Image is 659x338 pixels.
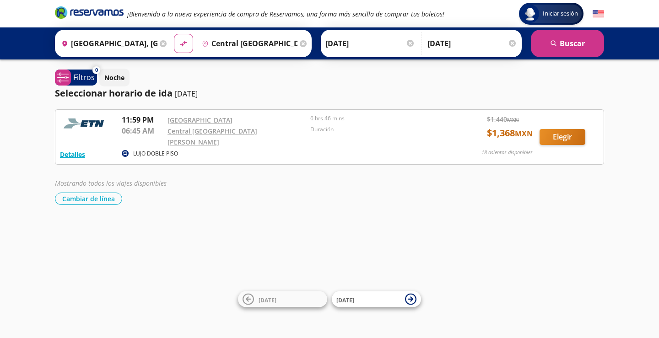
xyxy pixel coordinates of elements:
p: 6 hrs 46 mins [310,114,448,123]
span: Iniciar sesión [539,9,582,18]
button: Noche [99,69,130,86]
input: Buscar Destino [198,32,298,55]
span: [DATE] [336,296,354,304]
span: 0 [95,66,98,74]
img: RESERVAMOS [60,114,110,133]
p: Seleccionar horario de ida [55,86,173,100]
a: Brand Logo [55,5,124,22]
i: Brand Logo [55,5,124,19]
p: 06:45 AM [122,125,163,136]
button: English [593,8,604,20]
p: 11:59 PM [122,114,163,125]
button: Buscar [531,30,604,57]
p: Noche [104,73,124,82]
input: Elegir Fecha [325,32,415,55]
button: 0Filtros [55,70,97,86]
a: [GEOGRAPHIC_DATA] [167,116,232,124]
span: [DATE] [259,296,276,304]
input: Buscar Origen [58,32,157,55]
button: [DATE] [238,291,327,307]
p: LUJO DOBLE PISO [133,150,178,158]
em: Mostrando todos los viajes disponibles [55,179,167,188]
p: [DATE] [175,88,198,99]
button: Elegir [540,129,585,145]
span: $ 1,368 [487,126,533,140]
p: Duración [310,125,448,134]
a: Central [GEOGRAPHIC_DATA][PERSON_NAME] [167,127,257,146]
span: $ 1,440 [487,114,519,124]
button: Detalles [60,150,85,159]
button: [DATE] [332,291,421,307]
small: MXN [507,116,519,123]
button: Cambiar de línea [55,193,122,205]
p: 18 asientos disponibles [481,149,533,156]
em: ¡Bienvenido a la nueva experiencia de compra de Reservamos, una forma más sencilla de comprar tus... [127,10,444,18]
input: Opcional [427,32,517,55]
small: MXN [515,129,533,139]
p: Filtros [73,72,95,83]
